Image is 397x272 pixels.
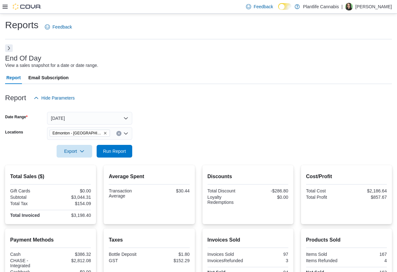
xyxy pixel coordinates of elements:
button: Open list of options [123,131,128,136]
h2: Taxes [109,236,189,244]
div: CHASE - Integrated [10,258,49,268]
p: [PERSON_NAME] [355,3,392,10]
button: Hide Parameters [31,92,77,104]
label: Date Range [5,114,28,120]
button: Clear input [116,131,121,136]
a: Feedback [42,21,74,33]
div: $857.67 [348,195,387,200]
span: Edmonton - [GEOGRAPHIC_DATA] [52,130,102,136]
h2: Total Sales ($) [10,173,91,180]
div: $0.00 [52,188,91,193]
div: Gift Cards [10,188,49,193]
button: Remove Edmonton - Harvest Pointe from selection in this group [103,131,107,135]
div: Items Sold [306,252,345,257]
div: Subtotal [10,195,49,200]
span: Feedback [52,24,72,30]
h3: Report [5,94,26,102]
a: Feedback [243,0,276,13]
div: -$286.80 [249,188,288,193]
div: InvoicesRefunded [208,258,247,263]
div: $2,186.64 [348,188,387,193]
div: Invoices Sold [208,252,247,257]
div: 4 [348,258,387,263]
div: Jade Staines [345,3,353,10]
button: Export [57,145,92,158]
button: Next [5,44,13,52]
div: Bottle Deposit [109,252,148,257]
span: Export [60,145,88,158]
h2: Average Spent [109,173,189,180]
div: $386.32 [52,252,91,257]
div: $2,812.08 [52,258,91,263]
div: $0.00 [249,195,288,200]
button: Run Report [97,145,132,158]
h2: Invoices Sold [208,236,288,244]
div: Cash [10,252,49,257]
h2: Products Sold [306,236,387,244]
div: $30.44 [150,188,189,193]
div: Total Cost [306,188,345,193]
img: Cova [13,3,41,10]
div: Total Discount [208,188,247,193]
label: Locations [5,130,23,135]
strong: Total Invoiced [10,213,40,218]
p: | [341,3,343,10]
span: Run Report [103,148,126,154]
h2: Discounts [208,173,288,180]
h2: Cost/Profit [306,173,387,180]
p: Plantlife Cannabis [303,3,339,10]
div: 167 [348,252,387,257]
div: $3,044.31 [52,195,91,200]
span: Report [6,71,21,84]
div: Total Tax [10,201,49,206]
h2: Payment Methods [10,236,91,244]
div: Transaction Average [109,188,148,198]
span: Edmonton - Harvest Pointe [50,130,110,137]
span: Feedback [254,3,273,10]
div: $152.29 [150,258,189,263]
input: Dark Mode [278,3,291,10]
div: GST [109,258,148,263]
div: Loyalty Redemptions [208,195,247,205]
div: 97 [249,252,288,257]
div: $3,198.40 [52,213,91,218]
h3: End Of Day [5,55,41,62]
button: [DATE] [47,112,132,125]
div: Total Profit [306,195,345,200]
div: $154.09 [52,201,91,206]
div: View a sales snapshot for a date or date range. [5,62,98,69]
div: $1.80 [150,252,189,257]
div: Items Refunded [306,258,345,263]
h1: Reports [5,19,38,31]
span: Email Subscription [28,71,69,84]
span: Hide Parameters [41,95,75,101]
div: 3 [249,258,288,263]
